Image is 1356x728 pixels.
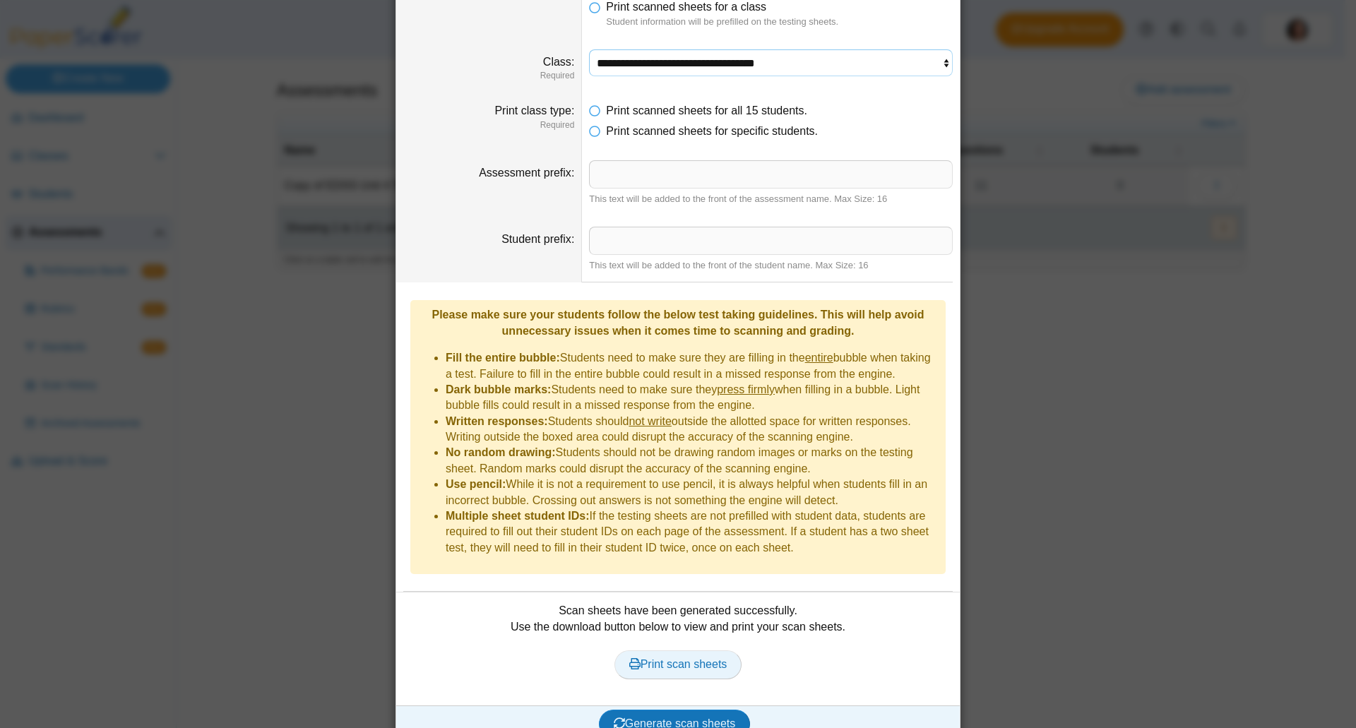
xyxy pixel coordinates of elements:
[629,658,727,670] span: Print scan sheets
[446,414,939,446] li: Students should outside the allotted space for written responses. Writing outside the boxed area ...
[446,383,551,395] b: Dark bubble marks:
[629,415,671,427] u: not write
[403,603,953,695] div: Scan sheets have been generated successfully. Use the download button below to view and print you...
[614,650,742,679] a: Print scan sheets
[717,383,775,395] u: press firmly
[446,478,506,490] b: Use pencil:
[589,259,953,272] div: This text will be added to the front of the student name. Max Size: 16
[589,193,953,205] div: This text will be added to the front of the assessment name. Max Size: 16
[446,415,548,427] b: Written responses:
[403,70,574,82] dfn: Required
[606,105,807,117] span: Print scanned sheets for all 15 students.
[446,508,939,556] li: If the testing sheets are not prefilled with student data, students are required to fill out thei...
[403,119,574,131] dfn: Required
[446,446,556,458] b: No random drawing:
[805,352,833,364] u: entire
[446,477,939,508] li: While it is not a requirement to use pencil, it is always helpful when students fill in an incorr...
[543,56,574,68] label: Class
[501,233,574,245] label: Student prefix
[446,350,939,382] li: Students need to make sure they are filling in the bubble when taking a test. Failure to fill in ...
[479,167,574,179] label: Assessment prefix
[494,105,574,117] label: Print class type
[606,125,818,137] span: Print scanned sheets for specific students.
[606,16,953,28] dfn: Student information will be prefilled on the testing sheets.
[446,352,560,364] b: Fill the entire bubble:
[432,309,924,336] b: Please make sure your students follow the below test taking guidelines. This will help avoid unne...
[446,445,939,477] li: Students should not be drawing random images or marks on the testing sheet. Random marks could di...
[606,1,766,13] span: Print scanned sheets for a class
[446,382,939,414] li: Students need to make sure they when filling in a bubble. Light bubble fills could result in a mi...
[446,510,590,522] b: Multiple sheet student IDs:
